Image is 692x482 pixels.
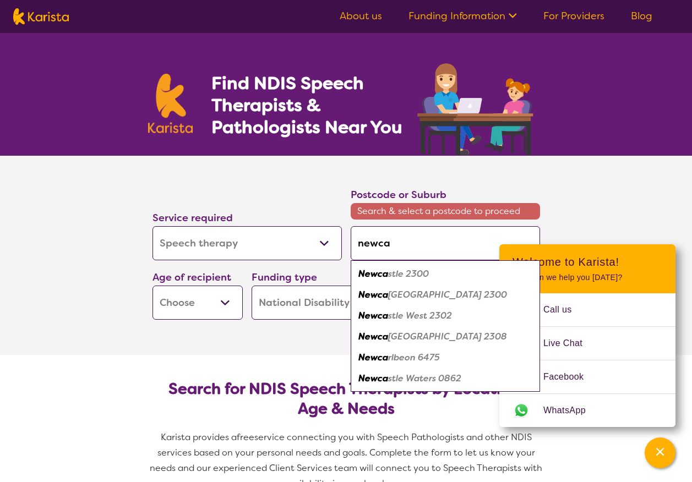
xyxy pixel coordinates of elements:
[252,271,317,284] label: Funding type
[358,373,388,384] em: Newca
[513,255,662,269] h2: Welcome to Karista!
[388,352,440,363] em: rlbeon 6475
[499,293,675,427] ul: Choose channel
[152,211,233,224] label: Service required
[408,59,544,156] img: speech-therapy
[543,402,599,419] span: WhatsApp
[148,74,193,133] img: Karista logo
[388,331,507,342] em: [GEOGRAPHIC_DATA] 2308
[356,305,535,326] div: Newcastle West 2302
[351,203,540,220] span: Search & select a postcode to proceed
[356,368,535,389] div: Newcastle Waters 0862
[358,331,388,342] em: Newca
[358,310,388,321] em: Newca
[543,335,596,352] span: Live Chat
[388,289,507,300] em: [GEOGRAPHIC_DATA] 2300
[161,379,531,419] h2: Search for NDIS Speech Therapists by Location, Age & Needs
[356,326,535,347] div: Newcastle University 2308
[351,188,446,201] label: Postcode or Suburb
[356,264,535,284] div: Newcastle 2300
[645,437,675,468] button: Channel Menu
[237,431,254,443] span: free
[499,244,675,427] div: Channel Menu
[388,310,452,321] em: stle West 2302
[358,289,388,300] em: Newca
[152,271,231,284] label: Age of recipient
[408,9,517,23] a: Funding Information
[161,431,237,443] span: Karista provides a
[543,369,597,385] span: Facebook
[13,8,69,25] img: Karista logo
[513,273,662,282] p: How can we help you [DATE]?
[356,347,535,368] div: Newcarlbeon 6475
[356,284,535,305] div: Newcastle East 2300
[358,352,388,363] em: Newca
[358,268,388,280] em: Newca
[388,268,429,280] em: stle 2300
[351,226,540,260] input: Type
[543,302,585,318] span: Call us
[340,9,382,23] a: About us
[211,72,415,138] h1: Find NDIS Speech Therapists & Pathologists Near You
[388,373,461,384] em: stle Waters 0862
[499,394,675,427] a: Web link opens in a new tab.
[631,9,652,23] a: Blog
[543,9,604,23] a: For Providers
